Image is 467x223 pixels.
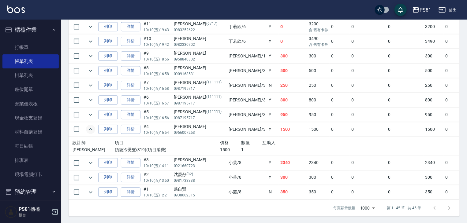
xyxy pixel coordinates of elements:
[174,57,226,62] p: 0958840302
[436,4,460,16] button: 登出
[267,34,279,49] td: Y
[144,163,171,169] p: 10/10 (五) 14:11
[308,122,330,137] td: 1500
[86,95,95,104] button: expand row
[7,5,25,13] img: Logo
[98,187,118,197] button: 列印
[144,192,171,198] p: 10/10 (五) 12:21
[420,6,431,14] div: PS81
[19,212,50,218] p: 櫃台
[98,81,118,90] button: 列印
[98,37,118,46] button: 列印
[98,110,118,119] button: 列印
[174,157,226,163] div: [PERSON_NAME]
[227,34,267,49] td: 丁若欣 /6
[144,101,171,106] p: 10/10 (五) 16:57
[387,155,424,170] td: 0
[2,200,59,216] button: 報表及分析
[227,170,267,185] td: 小芸 /8
[206,21,217,27] p: (6717)
[358,200,377,216] div: 1000
[424,20,444,34] td: 3200
[86,188,95,197] button: expand row
[174,109,226,115] div: [PERSON_NAME]
[174,86,226,91] p: 0987195717
[2,153,59,167] a: 排班表
[308,78,330,93] td: 250
[308,155,330,170] td: 2340
[86,66,95,75] button: expand row
[174,94,226,101] div: [PERSON_NAME]
[279,108,308,122] td: 950
[174,101,226,106] p: 0987195717
[142,170,172,185] td: #2
[279,49,308,63] td: 300
[206,79,222,86] p: (111111)
[174,79,226,86] div: [PERSON_NAME]
[174,186,226,192] div: 翁自賢
[144,178,171,183] p: 10/10 (五) 13:50
[330,78,350,93] td: 0
[350,170,387,185] td: 0
[2,54,59,68] a: 帳單列表
[387,49,424,63] td: 0
[142,78,172,93] td: #7
[387,64,424,78] td: 0
[424,170,444,185] td: 300
[424,155,444,170] td: 2340
[424,93,444,107] td: 800
[350,49,387,63] td: 0
[330,20,350,34] td: 0
[86,81,95,90] button: expand row
[350,64,387,78] td: 0
[330,93,350,107] td: 0
[86,173,95,182] button: expand row
[424,185,444,199] td: 350
[121,187,140,197] a: 詳情
[387,93,424,107] td: 0
[330,155,350,170] td: 0
[308,170,330,185] td: 300
[227,155,267,170] td: 小芸 /8
[174,192,226,198] p: 0938602315
[121,125,140,134] a: 詳情
[142,108,172,122] td: #5
[227,49,267,63] td: [PERSON_NAME] /1
[308,108,330,122] td: 950
[424,49,444,63] td: 300
[2,40,59,54] a: 打帳單
[174,178,226,183] p: 0981733338
[144,130,171,135] p: 10/10 (五) 16:54
[2,184,59,200] button: 預約管理
[121,37,140,46] a: 詳情
[2,125,59,139] a: 材料自購登錄
[330,122,350,137] td: 0
[279,122,308,137] td: 1500
[350,93,387,107] td: 0
[279,155,308,170] td: 2340
[350,78,387,93] td: 0
[142,64,172,78] td: #8
[206,94,222,101] p: (111111)
[142,34,172,49] td: #10
[144,71,171,77] p: 10/10 (五) 16:58
[424,64,444,78] td: 500
[350,34,387,49] td: 0
[174,130,226,135] p: 0966007253
[410,4,434,16] button: PS81
[142,93,172,107] td: #6
[2,68,59,82] a: 掛單列表
[2,167,59,181] a: 現場電腦打卡
[330,34,350,49] td: 0
[73,140,86,145] span: 設計師
[174,42,226,47] p: 0982330702
[267,64,279,78] td: Y
[308,93,330,107] td: 800
[308,185,330,199] td: 350
[330,185,350,199] td: 0
[387,170,424,185] td: 0
[174,27,226,33] p: 0983252622
[387,78,424,93] td: 0
[227,78,267,93] td: [PERSON_NAME] /3
[279,78,308,93] td: 250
